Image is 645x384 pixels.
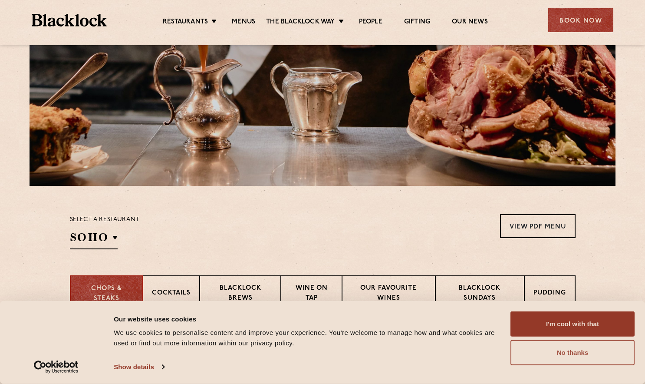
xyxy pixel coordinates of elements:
p: Chops & Steaks [79,284,134,304]
button: No thanks [510,340,635,365]
a: Our News [452,18,488,27]
a: View PDF Menu [500,214,576,238]
a: Menus [232,18,255,27]
img: BL_Textured_Logo-footer-cropped.svg [32,14,107,26]
a: People [359,18,382,27]
p: Wine on Tap [290,284,332,304]
a: Gifting [404,18,430,27]
p: Select a restaurant [70,214,140,225]
p: Pudding [533,288,566,299]
a: Show details [114,361,164,374]
div: Book Now [548,8,613,32]
a: Usercentrics Cookiebot - opens in a new window [18,361,94,374]
button: I'm cool with that [510,311,635,337]
p: Blacklock Brews [209,284,272,304]
div: Our website uses cookies [114,314,500,324]
div: We use cookies to personalise content and improve your experience. You're welcome to manage how a... [114,328,500,348]
p: Blacklock Sundays [444,284,515,304]
a: The Blacklock Way [266,18,335,27]
p: Our favourite wines [351,284,426,304]
p: Cocktails [152,288,191,299]
a: Restaurants [163,18,208,27]
h2: SOHO [70,230,118,249]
